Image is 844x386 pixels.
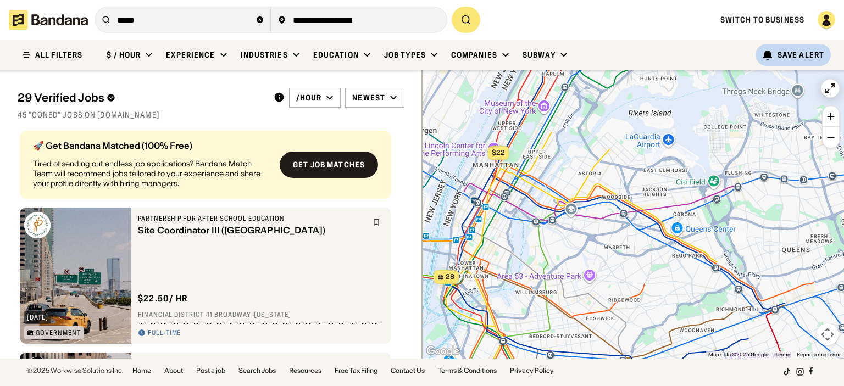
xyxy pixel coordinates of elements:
[446,272,454,282] span: 28
[166,50,215,60] div: Experience
[138,293,188,304] div: $ 22.50 / hr
[27,314,48,321] div: [DATE]
[352,93,385,103] div: Newest
[18,110,404,120] div: 45 "coned" jobs on [DOMAIN_NAME]
[132,367,151,374] a: Home
[778,50,824,60] div: Save Alert
[196,367,225,374] a: Post a job
[523,50,556,60] div: Subway
[293,161,365,169] div: Get job matches
[708,351,768,357] span: Map data ©2025 Google
[391,367,425,374] a: Contact Us
[33,141,271,150] div: 🚀 Get Bandana Matched (100% Free)
[18,91,265,104] div: 29 Verified Jobs
[24,212,51,238] img: Partnership for After School Education logo
[9,10,88,30] img: Bandana logotype
[775,351,790,357] a: Terms (opens in new tab)
[138,311,385,320] div: Financial District · 11 Broadway · [US_STATE]
[313,50,359,60] div: Education
[36,329,81,336] div: Government
[107,50,141,60] div: $ / hour
[492,148,505,156] span: $22
[33,159,271,189] div: Tired of sending out endless job applications? Bandana Match Team will recommend jobs tailored to...
[425,344,461,359] img: Google
[148,329,181,338] div: Full-time
[241,50,288,60] div: Industries
[817,323,839,345] button: Map camera controls
[797,351,841,357] a: Report a map error
[18,126,404,359] div: grid
[138,214,366,223] div: Partnership for After School Education
[238,367,276,374] a: Search Jobs
[296,93,322,103] div: /hour
[335,367,377,374] a: Free Tax Filing
[720,15,804,25] a: Switch to Business
[384,50,426,60] div: Job Types
[138,225,366,236] div: Site Coordinator III ([GEOGRAPHIC_DATA])
[24,357,51,383] img: Conde Nast logo
[35,51,82,59] div: ALL FILTERS
[438,367,497,374] a: Terms & Conditions
[451,50,497,60] div: Companies
[164,367,183,374] a: About
[289,367,321,374] a: Resources
[425,344,461,359] a: Open this area in Google Maps (opens a new window)
[26,367,124,374] div: © 2025 Workwise Solutions Inc.
[510,367,554,374] a: Privacy Policy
